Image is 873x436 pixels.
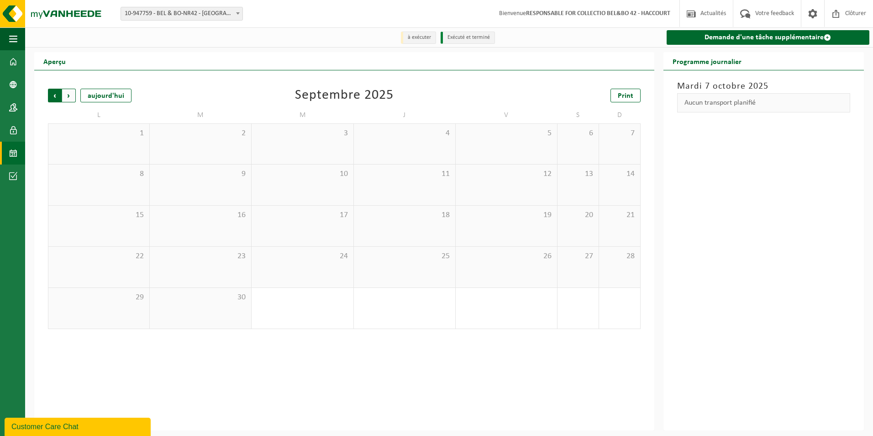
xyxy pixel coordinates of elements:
[121,7,242,20] span: 10-947759 - BEL & BO-NR42 - HACCOURT
[604,251,636,261] span: 28
[677,93,850,112] div: Aucun transport planifié
[401,32,436,44] li: à exécuter
[154,128,247,138] span: 2
[53,169,145,179] span: 8
[62,89,76,102] span: Suivant
[53,128,145,138] span: 1
[252,107,353,123] td: M
[604,169,636,179] span: 14
[677,80,850,93] h3: Mardi 7 octobre 2025
[154,292,247,303] span: 30
[48,89,62,102] span: Précédent
[604,128,636,138] span: 7
[599,107,641,123] td: D
[358,169,451,179] span: 11
[526,10,670,17] strong: RESPONSABLE FOR COLLECTIO BEL&BO 42 - HACCOURT
[562,128,594,138] span: 6
[358,210,451,220] span: 18
[48,107,150,123] td: L
[667,30,869,45] a: Demande d'une tâche supplémentaire
[354,107,456,123] td: J
[663,52,751,70] h2: Programme journalier
[460,169,552,179] span: 12
[295,89,394,102] div: Septembre 2025
[562,251,594,261] span: 27
[5,416,153,436] iframe: chat widget
[618,92,633,100] span: Print
[256,251,348,261] span: 24
[460,210,552,220] span: 19
[34,52,75,70] h2: Aperçu
[154,169,247,179] span: 9
[557,107,599,123] td: S
[562,210,594,220] span: 20
[358,128,451,138] span: 4
[460,251,552,261] span: 26
[256,128,348,138] span: 3
[610,89,641,102] a: Print
[256,210,348,220] span: 17
[53,210,145,220] span: 15
[53,292,145,303] span: 29
[150,107,252,123] td: M
[80,89,131,102] div: aujourd'hui
[604,210,636,220] span: 21
[121,7,243,21] span: 10-947759 - BEL & BO-NR42 - HACCOURT
[441,32,495,44] li: Exécuté et terminé
[358,251,451,261] span: 25
[154,210,247,220] span: 16
[154,251,247,261] span: 23
[460,128,552,138] span: 5
[53,251,145,261] span: 22
[256,169,348,179] span: 10
[562,169,594,179] span: 13
[456,107,557,123] td: V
